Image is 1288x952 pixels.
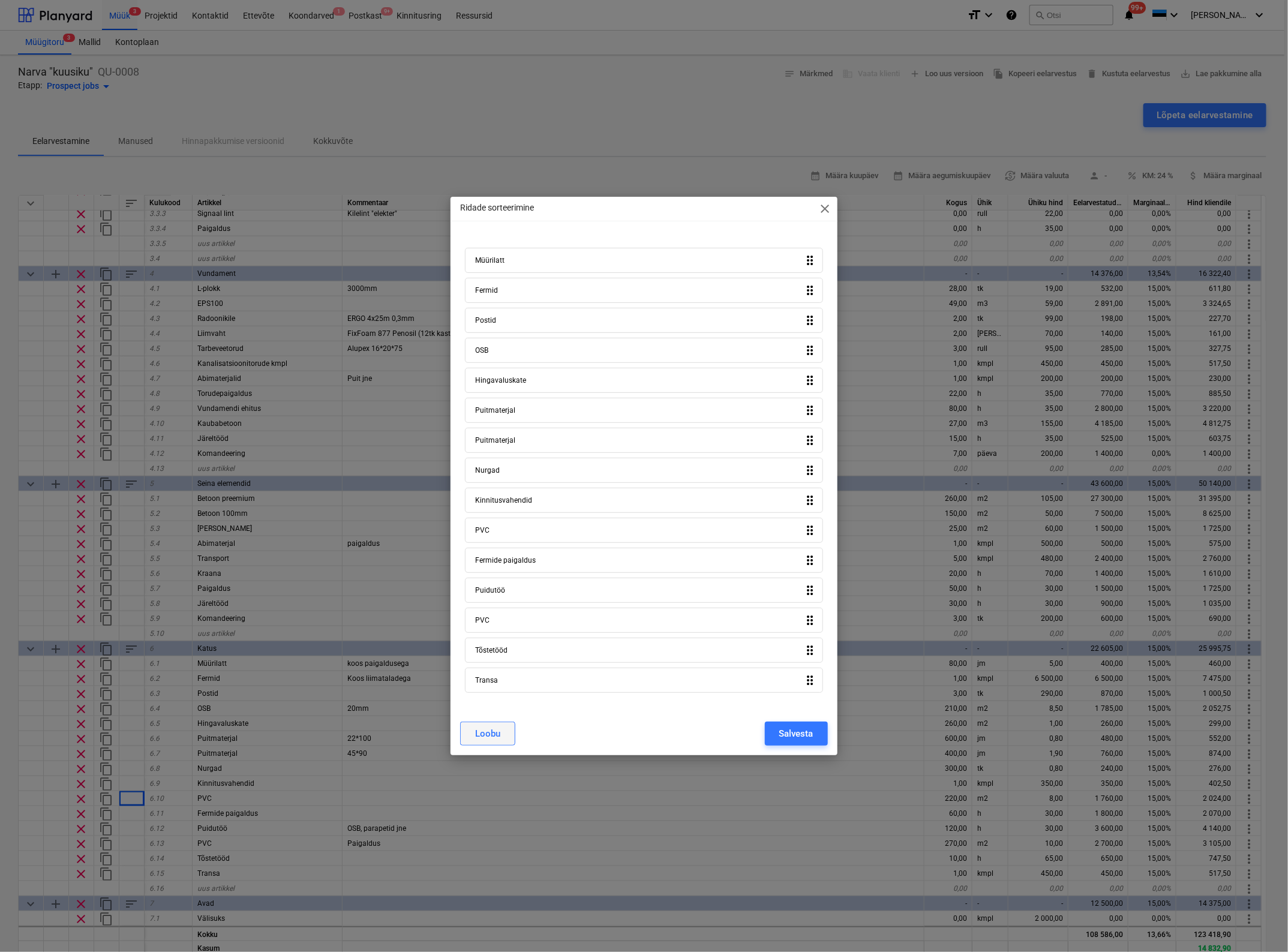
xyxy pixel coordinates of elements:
[475,466,500,475] div: Nurgad
[465,668,822,693] div: Transadrag_indicator
[818,202,833,216] span: close
[803,253,818,268] i: drag_indicator
[460,722,515,746] button: Loobu
[475,586,505,594] div: Puidutöö
[465,458,822,483] div: Nurgaddrag_indicator
[465,428,822,453] div: Puitmaterjaldrag_indicator
[460,202,534,214] p: Ridade sorteerimine
[803,283,818,298] i: drag_indicator
[803,493,818,507] i: drag_indicator
[803,403,818,418] i: drag_indicator
[475,436,515,445] div: Puitmaterjal
[465,638,822,663] div: Tõstetööddrag_indicator
[803,463,818,477] i: drag_indicator
[803,343,818,358] i: drag_indicator
[475,646,508,654] div: Tõstetööd
[465,278,822,303] div: Fermiddrag_indicator
[1228,894,1288,952] div: Vestlusvidin
[765,722,828,746] button: Salvesta
[475,676,498,684] div: Transa
[465,548,822,573] div: Fermide paigaldusdrag_indicator
[475,556,536,564] div: Fermide paigaldus
[803,643,818,657] i: drag_indicator
[475,526,490,534] div: PVC
[465,368,822,393] div: Hingavaluskatedrag_indicator
[475,616,490,624] div: PVC
[465,608,822,633] div: PVCdrag_indicator
[1228,894,1288,952] iframe: Chat Widget
[465,488,822,513] div: Kinnitusvahendiddrag_indicator
[465,248,822,273] div: Müürilattdrag_indicator
[779,726,813,741] div: Salvesta
[803,673,818,687] i: drag_indicator
[475,376,526,385] div: Hingavaluskate
[475,406,515,415] div: Puitmaterjal
[465,518,822,543] div: PVCdrag_indicator
[475,726,500,741] div: Loobu
[803,523,818,537] i: drag_indicator
[465,398,822,423] div: Puitmaterjaldrag_indicator
[475,256,505,265] div: Müürilatt
[475,496,532,504] div: Kinnitusvahendid
[803,553,818,567] i: drag_indicator
[465,578,822,603] div: Puidutöödrag_indicator
[465,308,822,333] div: Postiddrag_indicator
[803,373,818,388] i: drag_indicator
[475,346,488,355] div: OSB
[475,316,496,325] div: Postid
[803,583,818,597] i: drag_indicator
[803,433,818,448] i: drag_indicator
[475,286,498,295] div: Fermid
[803,313,818,328] i: drag_indicator
[465,338,822,363] div: OSBdrag_indicator
[803,613,818,627] i: drag_indicator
